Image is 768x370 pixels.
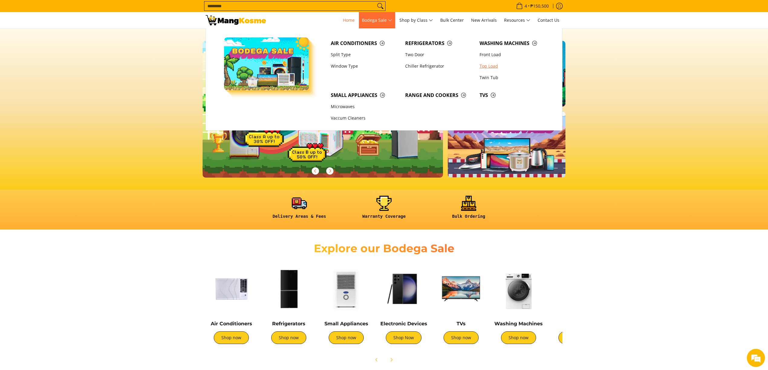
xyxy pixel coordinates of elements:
[3,165,115,186] textarea: Type your message and hit 'Enter'
[538,17,559,23] span: Contact Us
[340,12,358,28] a: Home
[329,331,364,344] a: Shop now
[501,331,536,344] a: Shop now
[328,37,402,49] a: Air Conditioners
[535,12,562,28] a: Contact Us
[323,164,337,178] button: Next
[328,89,402,101] a: Small Appliances
[385,353,398,366] button: Next
[480,92,548,99] span: TVs
[402,60,477,72] a: Chiller Refrigerator
[477,49,551,60] a: Front Load
[477,72,551,83] a: Twin Tub
[31,34,102,42] div: Chat with us now
[444,331,479,344] a: Shop now
[309,164,322,178] button: Previous
[477,60,551,72] a: Top Load
[402,37,477,49] a: Refrigerators
[471,17,497,23] span: New Arrivals
[271,331,306,344] a: Shop now
[399,17,433,24] span: Shop by Class
[494,321,543,327] a: Washing Machines
[477,37,551,49] a: Washing Machines
[206,263,257,314] img: Air Conditioners
[331,92,399,99] span: Small Appliances
[272,12,562,28] nav: Main Menu
[477,89,551,101] a: TVs
[550,263,602,314] img: Cookers
[328,113,402,124] a: Vaccum Cleaners
[504,17,530,24] span: Resources
[402,49,477,60] a: Two Door
[380,321,427,327] a: Electronic Devices
[437,12,467,28] a: Bulk Center
[405,92,473,99] span: Range and Cookers
[206,15,266,25] img: Mang Kosme: Your Home Appliances Warehouse Sale Partner!
[370,353,383,366] button: Previous
[99,3,114,18] div: Minimize live chat window
[386,331,421,344] a: Shop Now
[328,101,402,113] a: Microwaves
[457,321,466,327] a: TVs
[260,196,339,224] a: <h6><strong>Delivery Areas & Fees</strong></h6>
[435,263,487,314] img: TVs
[468,12,500,28] a: New Arrivals
[514,3,551,9] span: •
[405,40,473,47] span: Refrigerators
[345,196,423,224] a: <h6><strong>Warranty Coverage</strong></h6>
[224,37,309,90] img: Bodega Sale
[493,263,544,314] img: Washing Machines
[321,263,372,314] img: Small Appliances
[214,331,249,344] a: Shop now
[376,2,385,11] button: Search
[524,4,528,8] span: 4
[35,76,83,137] span: We're online!
[272,321,305,327] a: Refrigerators
[203,41,443,178] img: Gaming desktop banner
[263,263,314,314] img: Refrigerators
[378,263,429,314] img: Electronic Devices
[440,17,464,23] span: Bulk Center
[328,60,402,72] a: Window Type
[402,89,477,101] a: Range and Cookers
[396,12,436,28] a: Shop by Class
[529,4,550,8] span: ₱150,500
[501,12,533,28] a: Resources
[480,40,548,47] span: Washing Machines
[328,49,402,60] a: Split Type
[558,331,594,344] a: Shop now
[359,12,395,28] a: Bodega Sale
[296,242,472,255] h2: Explore our Bodega Sale
[429,196,508,224] a: <h6><strong>Bulk Ordering</strong></h6>
[211,321,252,327] a: Air Conditioners
[331,40,399,47] span: Air Conditioners
[343,17,355,23] span: Home
[362,17,392,24] span: Bodega Sale
[324,321,368,327] a: Small Appliances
